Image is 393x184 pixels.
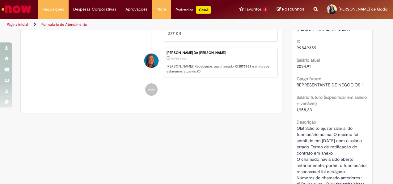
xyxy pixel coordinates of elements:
[171,57,186,60] span: um dia atrás
[168,24,268,30] a: 1.Rertificação do contrato de trabalho do Walber.pdf
[175,6,211,14] div: Padroniza
[297,57,320,63] b: Salário atual
[297,119,316,125] b: Descrição
[297,64,311,69] span: 2094,91
[41,22,87,27] a: Formulário de Atendimento
[73,6,116,12] span: Despesas Corporativas
[5,19,257,30] ul: Trilhas de página
[297,76,321,81] b: Cargo futuro
[297,39,301,44] b: ID
[168,24,271,37] div: 227 KB
[339,7,388,12] span: [PERSON_NAME] de Godoi
[144,54,158,68] div: Camila Chaves Do Rosario Gomes
[42,6,64,12] span: Requisições
[171,57,186,60] time: 29/09/2025 11:03:23
[297,107,312,112] span: 1,958,33
[297,26,350,32] span: [PERSON_NAME] MADEIRA
[25,48,277,77] li: Camila Chaves Do Rosario Gomes
[167,51,274,55] div: [PERSON_NAME] Do [PERSON_NAME]
[157,6,166,12] span: More
[297,82,363,88] span: REPRESENTANTE DE NEGOCIOS II
[125,6,147,12] span: Aprovações
[196,6,211,14] p: +GenAi
[282,6,304,12] span: Rascunhos
[245,6,262,12] span: Favoritos
[1,3,32,15] img: ServiceNow
[277,7,304,12] a: Rascunhos
[263,7,268,12] span: 1
[7,22,28,27] a: Página inicial
[297,94,367,106] b: Salário futuro (especificar em salário + variável)
[297,45,316,50] span: 99849359
[167,64,274,74] p: [PERSON_NAME]! Recebemos seu chamado R13575963 e em breve estaremos atuando.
